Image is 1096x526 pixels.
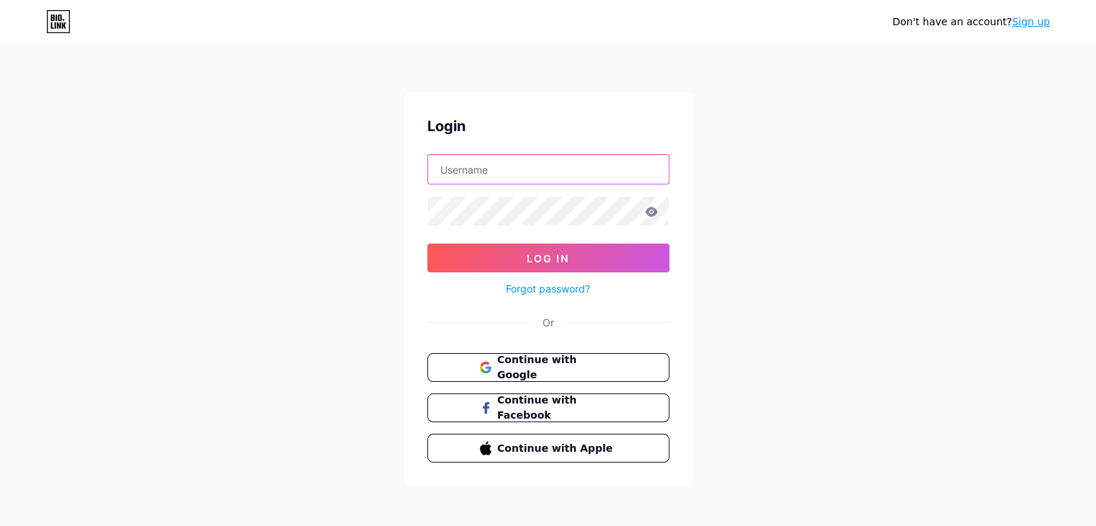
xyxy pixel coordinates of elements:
[506,281,590,296] a: Forgot password?
[428,155,669,184] input: Username
[427,393,669,422] button: Continue with Facebook
[427,115,669,137] div: Login
[427,244,669,272] button: Log In
[527,252,569,264] span: Log In
[1012,16,1050,27] a: Sign up
[427,434,669,463] button: Continue with Apple
[543,315,554,330] div: Or
[427,353,669,382] button: Continue with Google
[497,352,616,383] span: Continue with Google
[892,14,1050,30] div: Don't have an account?
[497,441,616,456] span: Continue with Apple
[497,393,616,423] span: Continue with Facebook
